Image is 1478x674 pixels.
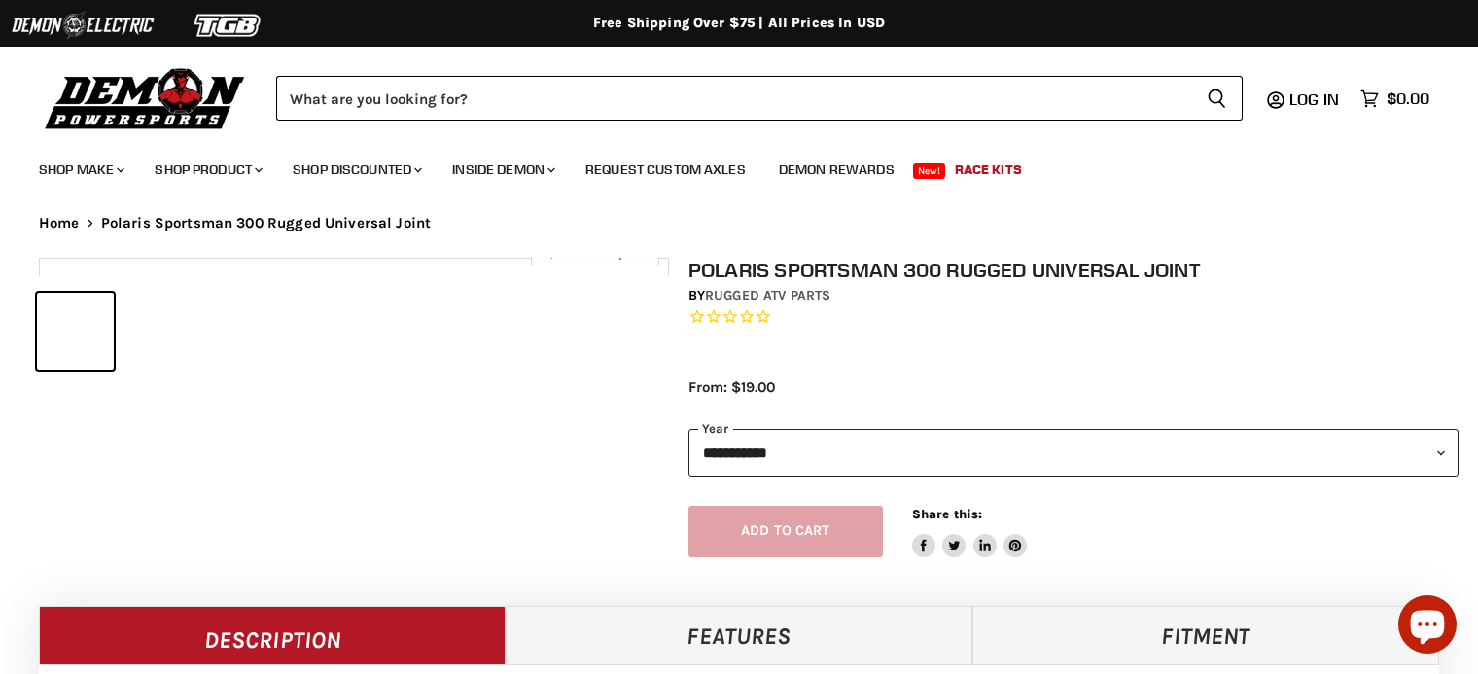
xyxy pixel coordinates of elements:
[913,163,946,179] span: New!
[10,7,156,44] img: Demon Electric Logo 2
[940,150,1037,190] a: Race Kits
[101,215,432,231] span: Polaris Sportsman 300 Rugged Universal Joint
[688,258,1459,282] h1: Polaris Sportsman 300 Rugged Universal Joint
[278,150,434,190] a: Shop Discounted
[541,245,649,260] span: Click to expand
[506,606,972,664] a: Features
[1351,85,1439,113] a: $0.00
[688,378,775,396] span: From: $19.00
[1191,76,1243,121] button: Search
[1392,595,1462,658] inbox-online-store-chat: Shopify online store chat
[705,287,830,303] a: Rugged ATV Parts
[276,76,1243,121] form: Product
[276,76,1191,121] input: Search
[688,285,1459,306] div: by
[571,150,760,190] a: Request Custom Axles
[24,150,136,190] a: Shop Make
[24,142,1425,190] ul: Main menu
[688,307,1459,328] span: Rated 0.0 out of 5 stars 0 reviews
[1387,89,1429,108] span: $0.00
[438,150,567,190] a: Inside Demon
[140,150,274,190] a: Shop Product
[1281,90,1351,108] a: Log in
[37,293,114,370] button: IMAGE thumbnail
[39,63,252,132] img: Demon Powersports
[39,606,506,664] a: Description
[1289,89,1339,109] span: Log in
[912,506,1028,557] aside: Share this:
[156,7,301,44] img: TGB Logo 2
[912,507,982,521] span: Share this:
[39,215,80,231] a: Home
[972,606,1439,664] a: Fitment
[764,150,909,190] a: Demon Rewards
[688,429,1459,477] select: year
